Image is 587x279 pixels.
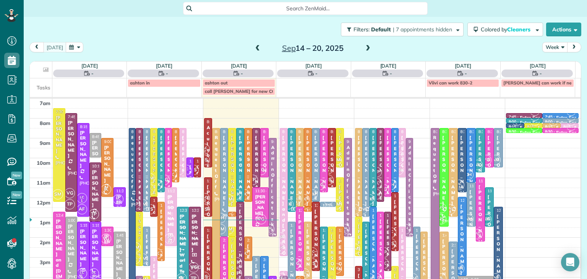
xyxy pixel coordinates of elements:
small: 2 [454,184,464,191]
span: 8:30 - 1:00 [451,129,470,134]
div: [PERSON_NAME] [338,135,342,206]
a: [DATE] [530,63,546,69]
span: 8:30 - 12:30 [372,129,393,134]
a: [DATE] [455,63,471,69]
span: AC [457,182,462,186]
span: AC [326,165,331,170]
div: Admin Office tasks [346,145,350,233]
span: - [390,70,392,77]
small: 1 [264,228,274,235]
span: AC [203,146,207,150]
h2: 14 – 20, 2025 [265,44,360,52]
span: 11:00 - 1:00 [207,178,227,183]
span: [PERSON_NAME] can work if needed [503,80,582,86]
span: 11:30 - 12:30 [116,188,139,193]
span: SM [224,224,234,234]
div: [PERSON_NAME] [116,238,123,277]
div: [PERSON_NAME] [222,135,226,206]
div: [PERSON_NAME] [460,204,465,275]
div: [PERSON_NAME] [104,145,111,183]
span: 12:45 - 3:45 [387,213,407,218]
span: KF [396,144,401,149]
span: IK [240,189,250,200]
span: 11:00 - 2:15 [478,178,499,183]
span: NS [436,214,446,224]
div: [PERSON_NAME] [487,194,492,266]
span: NS [323,175,334,185]
span: 11:45 - 2:45 [394,193,415,198]
div: [PERSON_NAME] [263,135,266,206]
span: 8:30 - 3:00 [282,129,301,134]
small: 2 [200,197,209,204]
span: NK [232,189,242,200]
span: 8:30 - 11:00 [401,129,422,134]
span: 8:30 - 12:00 [387,129,407,134]
span: AF [77,204,87,214]
div: Request Off [433,135,438,184]
div: [PERSON_NAME] [160,135,162,206]
span: 12:00 - 4:00 [461,198,481,203]
span: 9:00 - 12:00 [104,139,125,144]
span: AC [203,195,207,199]
span: 12:30 - 4:30 [180,208,200,213]
div: [PERSON_NAME] [478,184,483,256]
span: NS [307,258,318,269]
span: VG [101,234,111,244]
span: 11:30 - 1:30 [488,188,508,193]
div: Aculabs Ft [US_STATE] [206,125,210,229]
span: SM [331,155,342,165]
div: Extra Space Storage [520,115,563,120]
span: 8:30 - 12:45 [146,129,166,134]
div: [PERSON_NAME] [246,135,250,206]
span: 8:30 - 11:00 [263,129,284,134]
div: Request Off [131,135,134,190]
div: [PERSON_NAME] [182,135,184,206]
div: [PERSON_NAME] [55,115,63,154]
span: IK [299,194,310,204]
div: Admin Office tasks [271,145,274,233]
span: 2:00 - 3:15 [247,238,265,243]
span: | 7 appointments hidden [393,26,452,33]
span: AM [490,155,501,165]
small: 2 [276,248,285,255]
span: 1:15 - 4:45 [365,223,383,228]
span: VG [256,165,266,175]
span: NK [283,199,293,209]
small: 1 [114,199,123,206]
span: MH [266,226,272,230]
small: 4 [446,208,455,216]
div: [PERSON_NAME] [206,184,210,256]
span: 9:00 - 2:00 [409,139,427,144]
small: 1 [77,197,87,204]
span: 2:00 - 5:00 [231,238,249,243]
small: 2 [324,168,333,175]
span: MH [342,226,347,230]
small: 2 [512,120,522,127]
span: NK [232,257,242,268]
span: ashton in [130,80,150,86]
span: IK [331,263,342,274]
span: - [315,70,318,77]
span: IK [240,248,250,259]
span: 8:30 - 5:30 [215,129,233,134]
button: Filters: Default | 7 appointments hidden [341,23,464,36]
div: [PERSON_NAME] [357,135,360,206]
span: Viivi can work 830-2 [429,80,472,86]
span: LC [116,196,120,200]
span: 1:30 - 5:30 [323,228,341,233]
span: 3:00 - 5:00 [263,257,281,262]
span: NS [199,204,210,214]
span: 1:30 - 4:00 [339,228,357,233]
span: 8:30 - 11:00 [182,129,203,134]
span: 1:30 - 5:30 [401,228,420,233]
span: 11:15 - 1:30 [469,183,490,188]
span: 7:45 - 12:45 [68,114,89,119]
div: Request Off [214,135,218,190]
span: LC [80,195,84,199]
span: AL [448,206,452,210]
span: 1:30 - 5:00 [207,228,225,233]
span: 1:00 - 3:00 [358,218,376,223]
span: Sep [282,43,296,53]
span: NK [481,214,491,224]
div: [PERSON_NAME] [68,224,75,262]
